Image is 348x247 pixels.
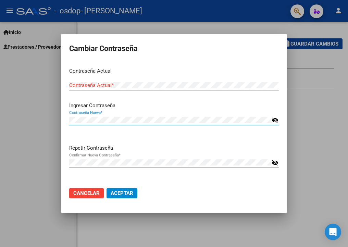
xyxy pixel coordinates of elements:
p: Contraseña Actual [69,67,279,75]
span: Aceptar [111,190,133,196]
button: Aceptar [107,188,137,198]
button: Cancelar [69,188,104,198]
mat-icon: visibility_off [272,116,278,124]
mat-icon: visibility_off [272,159,278,167]
p: Ingresar Contraseña [69,102,279,110]
div: Open Intercom Messenger [325,224,341,240]
h2: Cambiar Contraseña [69,42,279,55]
span: Cancelar [73,190,100,196]
p: Repetir Contraseña [69,144,279,152]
